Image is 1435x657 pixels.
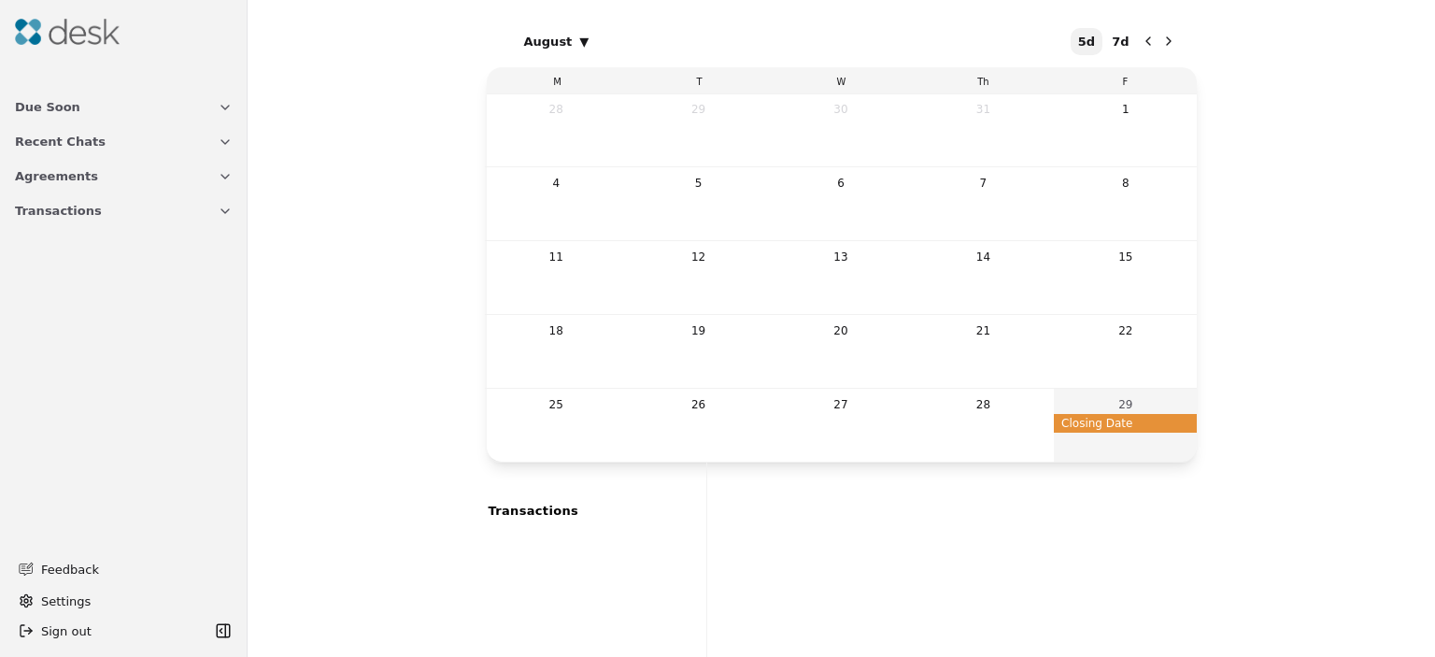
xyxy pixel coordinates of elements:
[833,395,847,414] div: 27
[4,90,244,124] button: Due Soon
[41,621,92,641] span: Sign out
[1118,321,1132,340] div: 22
[41,560,221,579] span: Feedback
[691,395,705,414] div: 26
[1123,77,1129,87] span: F
[4,124,244,159] button: Recent Chats
[1118,248,1132,266] div: 15
[833,100,847,119] div: 30
[833,321,847,340] div: 20
[1122,100,1130,119] div: 1
[1159,32,1178,50] button: Next month
[552,174,560,193] div: 4
[1139,32,1158,50] button: Previous month
[4,159,244,193] button: Agreements
[691,100,705,119] div: 29
[553,77,561,87] span: M
[691,321,705,340] div: 19
[15,97,80,117] span: Due Soon
[11,616,210,646] button: Sign out
[41,592,91,611] span: Settings
[1122,174,1130,193] div: 8
[7,552,233,586] button: Feedback
[4,193,244,228] button: Transactions
[1071,28,1102,55] button: 5 day view
[549,395,563,414] div: 25
[549,321,563,340] div: 18
[976,321,990,340] div: 21
[1104,28,1136,55] button: 7 day view
[1054,414,1197,433] a: Closing Date
[980,174,987,193] div: 7
[976,395,990,414] div: 28
[11,586,236,616] button: Settings
[695,174,703,193] div: 5
[1118,395,1132,414] div: 29
[833,248,847,266] div: 13
[837,77,846,87] span: W
[549,248,563,266] div: 11
[15,132,106,151] span: Recent Chats
[513,26,601,56] button: August▾
[977,77,988,87] span: Th
[15,201,102,221] span: Transactions
[579,28,589,54] span: ▾
[837,174,845,193] div: 6
[15,19,120,45] img: Desk
[481,499,691,523] div: Transactions
[696,77,702,87] span: T
[524,32,573,51] span: August
[15,166,98,186] span: Agreements
[976,100,990,119] div: 31
[549,100,563,119] div: 28
[487,7,1197,462] section: Calendar
[691,248,705,266] div: 12
[976,248,990,266] div: 14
